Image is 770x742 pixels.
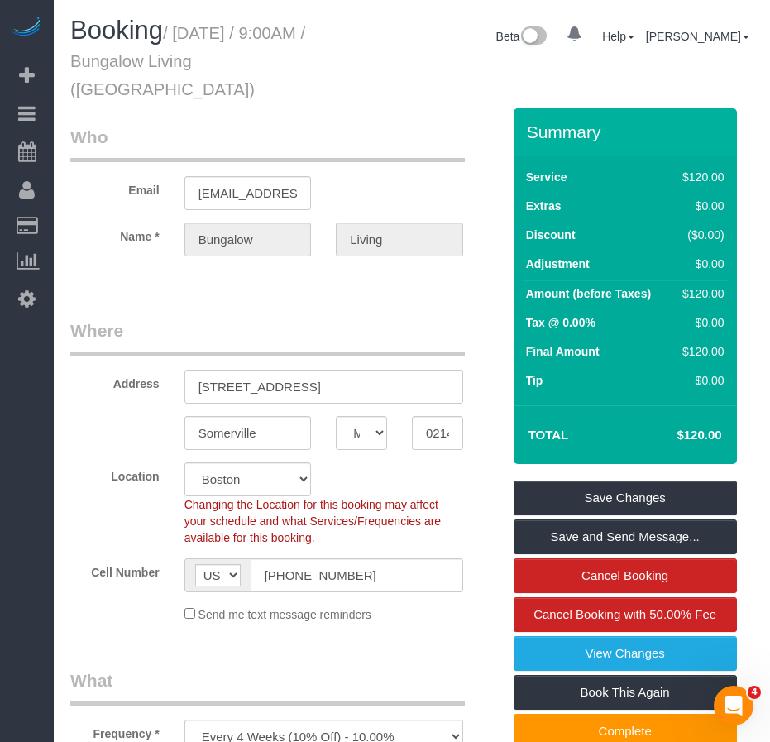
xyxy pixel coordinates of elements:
label: Adjustment [526,256,590,272]
legend: Where [70,318,465,356]
div: $120.00 [676,285,724,302]
div: $0.00 [676,372,724,389]
div: $0.00 [676,314,724,331]
span: Cancel Booking with 50.00% Fee [533,607,716,621]
a: View Changes [514,636,737,671]
label: Service [526,169,567,185]
span: Changing the Location for this booking may affect your schedule and what Services/Frequencies are... [184,498,442,544]
h3: Summary [527,122,729,141]
label: Discount [526,227,576,243]
span: Send me text message reminders [198,608,371,621]
span: Booking [70,16,163,45]
label: Location [58,462,172,485]
div: ($0.00) [676,227,724,243]
label: Tip [526,372,543,389]
a: Save Changes [514,481,737,515]
a: Help [602,30,634,43]
div: $0.00 [676,198,724,214]
legend: Who [70,125,465,162]
a: Book This Again [514,675,737,710]
input: Zip Code [412,416,463,450]
input: Email [184,176,312,210]
label: Amount (before Taxes) [526,285,651,302]
input: Last Name [336,223,463,256]
div: $120.00 [676,343,724,360]
a: [PERSON_NAME] [646,30,749,43]
label: Frequency * [58,720,172,742]
strong: Total [528,428,569,442]
div: $120.00 [676,169,724,185]
label: Email [58,176,172,199]
a: Save and Send Message... [514,519,737,554]
a: Beta [496,30,548,43]
div: $0.00 [676,256,724,272]
a: Cancel Booking [514,558,737,593]
span: 4 [748,686,761,699]
label: Extras [526,198,562,214]
label: Name * [58,223,172,245]
legend: What [70,668,465,706]
img: Automaid Logo [10,17,43,40]
label: Address [58,370,172,392]
iframe: Intercom live chat [714,686,753,725]
input: Cell Number [251,558,463,592]
label: Tax @ 0.00% [526,314,595,331]
input: City [184,416,312,450]
input: First Name [184,223,312,256]
a: Cancel Booking with 50.00% Fee [514,597,737,632]
img: New interface [519,26,547,48]
h4: $120.00 [627,428,721,443]
small: / [DATE] / 9:00AM / Bungalow Living ([GEOGRAPHIC_DATA]) [70,24,305,98]
label: Cell Number [58,558,172,581]
label: Final Amount [526,343,600,360]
